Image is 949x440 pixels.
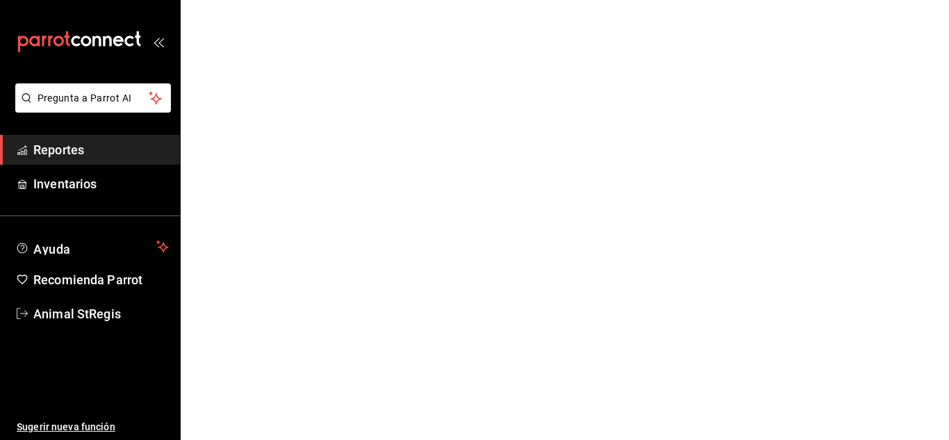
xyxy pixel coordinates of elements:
button: Pregunta a Parrot AI [15,83,171,113]
span: Sugerir nueva función [17,420,169,434]
button: open_drawer_menu [153,36,164,47]
span: Pregunta a Parrot AI [38,91,149,106]
span: Reportes [33,140,169,159]
span: Inventarios [33,174,169,193]
span: Recomienda Parrot [33,270,169,289]
span: Ayuda [33,238,151,255]
span: Animal StRegis [33,304,169,323]
a: Pregunta a Parrot AI [10,101,171,115]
